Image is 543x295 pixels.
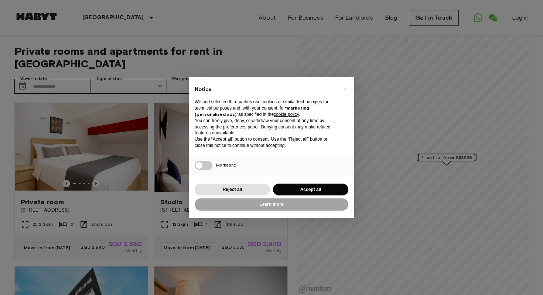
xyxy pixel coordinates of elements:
[195,105,309,117] strong: “marketing (personalized ads)”
[195,136,337,149] p: Use the “Accept all” button to consent. Use the “Reject all” button or close this notice to conti...
[195,86,337,93] h2: Notice
[195,118,337,136] p: You can freely give, deny, or withdraw your consent at any time by accessing the preferences pane...
[273,184,348,196] button: Accept all
[216,162,236,168] span: Marketing
[344,84,346,93] span: ×
[195,198,348,211] button: Learn more
[274,112,299,117] a: cookie policy
[195,99,337,117] p: We and selected third parties use cookies or similar technologies for technical purposes and, wit...
[195,184,270,196] button: Reject all
[339,83,351,95] button: Close this notice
